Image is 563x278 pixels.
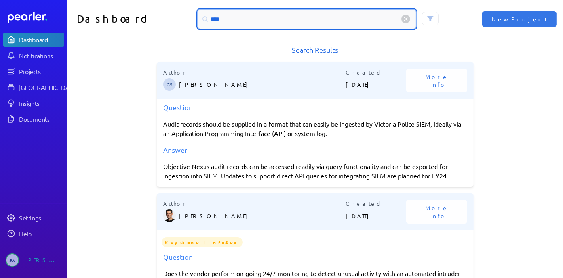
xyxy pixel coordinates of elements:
span: Jeremy Williams [6,253,19,267]
p: Created [346,199,407,208]
a: Insights [3,96,64,110]
p: Author [163,68,346,77]
a: Dashboard [3,33,64,47]
div: Insights [19,99,63,107]
span: Gary Somerville [163,78,176,91]
a: Settings [3,211,64,225]
span: Keystone InfoSec [162,237,243,247]
p: [DATE] [346,208,407,224]
div: Projects [19,67,63,75]
p: [PERSON_NAME] [179,77,346,92]
p: Author [163,199,346,208]
button: More Info [406,200,467,224]
div: Objective Nexus audit records can be accessed readily via query functionality and can be exported... [163,161,467,180]
div: Question [163,251,467,262]
img: James Layton [163,209,176,222]
p: Audit records should be supplied in a format that can easily be ingested by Victoria Police SIEM,... [163,119,467,138]
p: [DATE] [346,77,407,92]
div: Dashboard [19,36,63,44]
span: More Info [416,204,458,220]
span: More Info [416,73,458,88]
button: New Project [482,11,557,27]
a: [GEOGRAPHIC_DATA] [3,80,64,94]
div: Question [163,102,467,113]
div: Settings [19,214,63,222]
div: [PERSON_NAME] [22,253,62,267]
button: More Info [406,69,467,92]
div: Answer [163,144,467,155]
a: JW[PERSON_NAME] [3,250,64,270]
span: New Project [492,15,547,23]
p: [PERSON_NAME] [179,208,346,224]
div: Help [19,230,63,238]
div: [GEOGRAPHIC_DATA] [19,83,78,91]
a: Dashboard [8,12,64,23]
a: Documents [3,112,64,126]
a: Projects [3,64,64,79]
a: Help [3,226,64,241]
div: Notifications [19,52,63,59]
div: Documents [19,115,63,123]
a: Notifications [3,48,64,63]
h1: Dashboard [77,10,191,29]
p: Created [346,68,407,77]
h1: Search Results [157,44,474,56]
